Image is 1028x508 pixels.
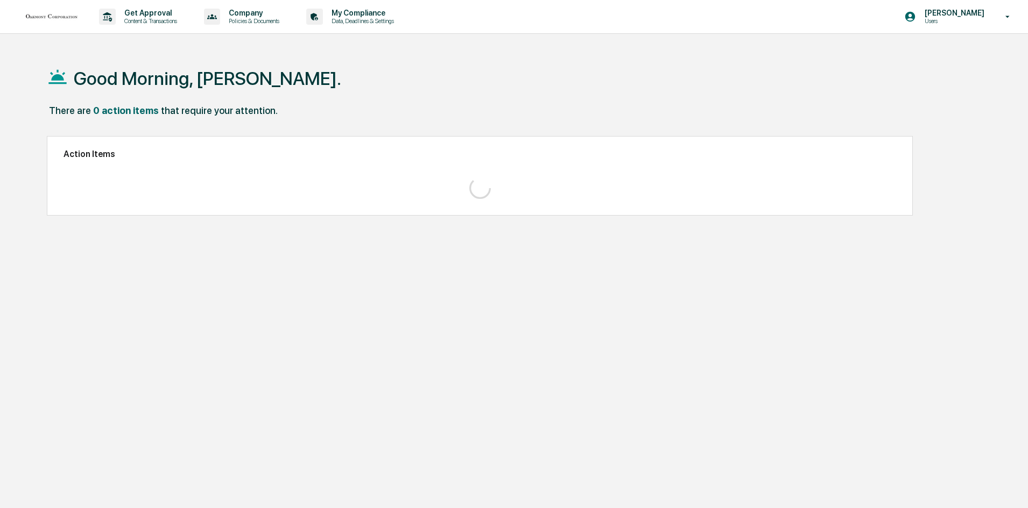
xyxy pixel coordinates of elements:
[116,9,182,17] p: Get Approval
[161,105,278,116] div: that require your attention.
[916,9,990,17] p: [PERSON_NAME]
[220,17,285,25] p: Policies & Documents
[916,17,990,25] p: Users
[93,105,159,116] div: 0 action items
[323,17,399,25] p: Data, Deadlines & Settings
[220,9,285,17] p: Company
[74,68,341,89] h1: Good Morning, [PERSON_NAME].
[26,12,78,20] img: logo
[116,17,182,25] p: Content & Transactions
[323,9,399,17] p: My Compliance
[64,149,896,159] h2: Action Items
[49,105,91,116] div: There are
